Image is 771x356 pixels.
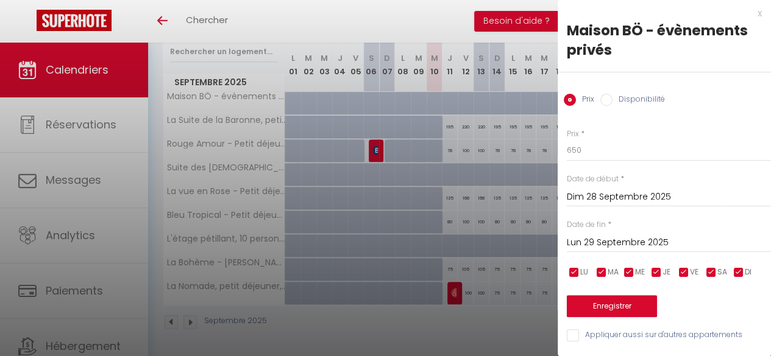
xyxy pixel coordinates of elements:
span: JE [663,267,670,278]
button: Ouvrir le widget de chat LiveChat [10,5,46,41]
label: Date de début [567,173,619,185]
div: x [558,6,762,21]
label: Date de fin [567,219,606,231]
span: ME [635,267,645,278]
span: LU [580,267,588,278]
label: Prix [567,128,579,140]
div: Maison BÖ - évènements privés [567,21,762,60]
label: Prix [576,94,594,107]
span: SA [717,267,727,278]
span: DI [745,267,751,278]
span: VE [690,267,698,278]
label: Disponibilité [613,94,665,107]
span: MA [608,267,619,278]
button: Enregistrer [567,295,657,317]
